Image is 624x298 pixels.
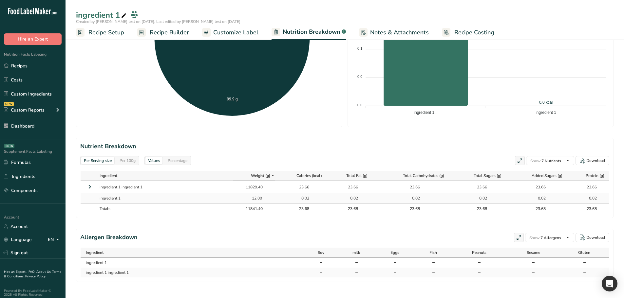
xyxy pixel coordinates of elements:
div: Percentage [165,157,190,164]
tspan: ingredient 1 [536,110,556,115]
a: Language [4,234,32,245]
span: Recipe Costing [454,28,494,37]
span: Ingredient [100,173,117,179]
div: Open Intercom Messenger [602,276,617,291]
div: 23.66 [342,184,358,190]
span: Total Fat (g) [346,173,368,179]
td: ingredient 1 [81,258,304,268]
a: Recipe Builder [137,25,189,40]
div: ingredient 1 [76,9,128,21]
button: Show:7 Nutrients [526,156,574,165]
div: 23.68 [471,206,487,212]
tspan: 0.0 [357,75,362,79]
span: Nutrition Breakdown [283,27,340,36]
a: Recipe Setup [76,25,124,40]
span: Eggs [390,250,399,255]
div: 23.66 [404,184,420,190]
button: Download [576,156,609,165]
div: Per 100g [117,157,138,164]
div: EN [48,236,62,244]
div: 0.02 [342,195,358,201]
td: ingredient 1 ingredient 1 [81,268,304,277]
a: Customize Label [202,25,258,40]
div: 23.68 [404,206,420,212]
h2: Nutrient Breakdown [80,142,609,151]
tspan: 0.0 [357,103,362,107]
span: Soy [318,250,324,255]
a: Terms & Conditions . [4,270,61,279]
div: 23.66 [580,184,597,190]
span: Gluten [578,250,590,255]
span: Ingredient [86,250,104,255]
a: FAQ . [28,270,36,274]
div: Custom Reports [4,107,45,114]
tspan: 0.1 [357,46,362,50]
span: Show: [530,158,541,164]
td: ingredient 1 ingredient 1 [97,181,233,193]
tspan: ingredient 1... [414,110,438,115]
span: Weight (g) [251,173,270,179]
button: Hire an Expert [4,33,62,45]
span: Customize Label [213,28,258,37]
span: Fish [429,250,437,255]
div: 23.66 [293,184,309,190]
span: Total Sugars (g) [474,173,501,179]
div: 0.02 [404,195,420,201]
div: 11829.40 [246,184,262,190]
div: 23.68 [342,206,358,212]
div: Download [586,158,605,164]
div: 0.02 [529,195,546,201]
span: Calories (kcal) [296,173,322,179]
span: Added Sugars (g) [532,173,562,179]
span: 7 Allergens [529,235,561,240]
h2: Allergen Breakdown [80,233,138,242]
div: 23.66 [471,184,487,190]
span: Notes & Attachments [370,28,429,37]
th: Totals [97,203,233,214]
div: NEW [4,102,14,106]
div: 11841.40 [246,206,262,212]
div: 0.02 [580,195,597,201]
div: 23.66 [529,184,546,190]
a: Privacy Policy [25,274,46,279]
a: Hire an Expert . [4,270,27,274]
span: Recipe Setup [88,28,124,37]
div: 23.68 [293,206,309,212]
a: Nutrition Breakdown [272,25,346,40]
span: Peanuts [472,250,486,255]
div: Download [586,235,605,240]
div: Powered By FoodLabelMaker © 2025 All Rights Reserved [4,289,62,297]
div: 23.68 [580,206,597,212]
span: 7 Nutrients [530,158,561,164]
span: Created by [PERSON_NAME] test on [DATE], Last edited by [PERSON_NAME] test on [DATE] [76,19,240,24]
span: Recipe Builder [150,28,189,37]
span: Sesame [527,250,540,255]
button: Show:7 Allergens [525,233,574,242]
a: About Us . [36,270,52,274]
span: milk [352,250,360,255]
span: Show: [529,235,540,240]
div: 0.02 [293,195,309,201]
a: Notes & Attachments [359,25,429,40]
div: BETA [4,144,14,148]
div: Values [145,157,162,164]
div: 23.68 [529,206,546,212]
div: 0.02 [471,195,487,201]
a: Recipe Costing [442,25,494,40]
span: Total Carbohydrates (g) [403,173,444,179]
button: Download [576,233,609,242]
span: Protein (g) [586,173,604,179]
div: 12.00 [246,195,262,201]
td: ingredient 1 [97,193,233,203]
div: Per Serving size [81,157,114,164]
